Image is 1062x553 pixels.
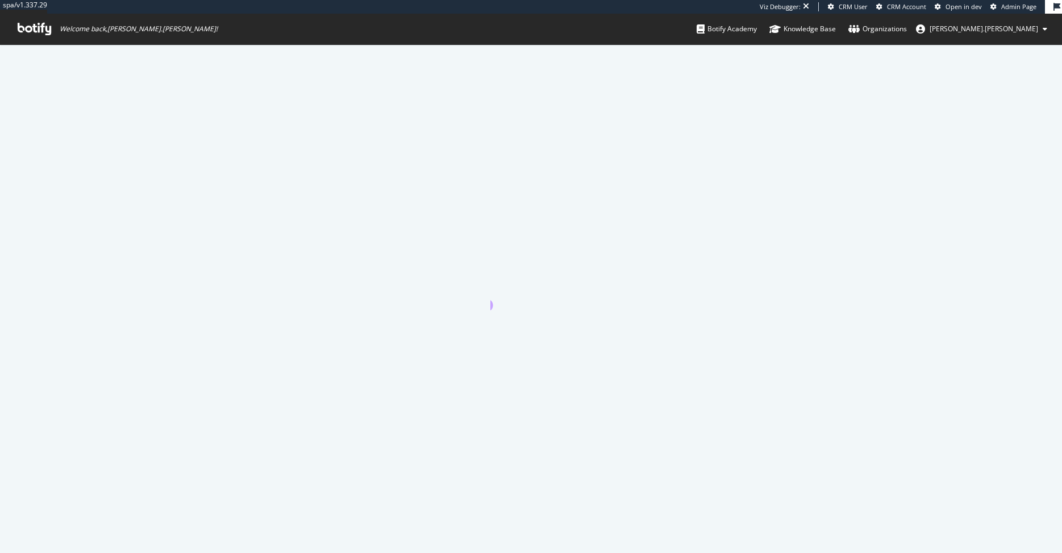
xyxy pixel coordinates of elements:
[848,23,907,35] div: Organizations
[697,14,757,44] a: Botify Academy
[876,2,926,11] a: CRM Account
[828,2,868,11] a: CRM User
[848,14,907,44] a: Organizations
[760,2,801,11] div: Viz Debugger:
[930,24,1038,34] span: ryan.flanagan
[697,23,757,35] div: Botify Academy
[769,23,836,35] div: Knowledge Base
[935,2,982,11] a: Open in dev
[887,2,926,11] span: CRM Account
[946,2,982,11] span: Open in dev
[1001,2,1036,11] span: Admin Page
[490,269,572,310] div: animation
[990,2,1036,11] a: Admin Page
[769,14,836,44] a: Knowledge Base
[839,2,868,11] span: CRM User
[907,20,1056,38] button: [PERSON_NAME].[PERSON_NAME]
[60,24,218,34] span: Welcome back, [PERSON_NAME].[PERSON_NAME] !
